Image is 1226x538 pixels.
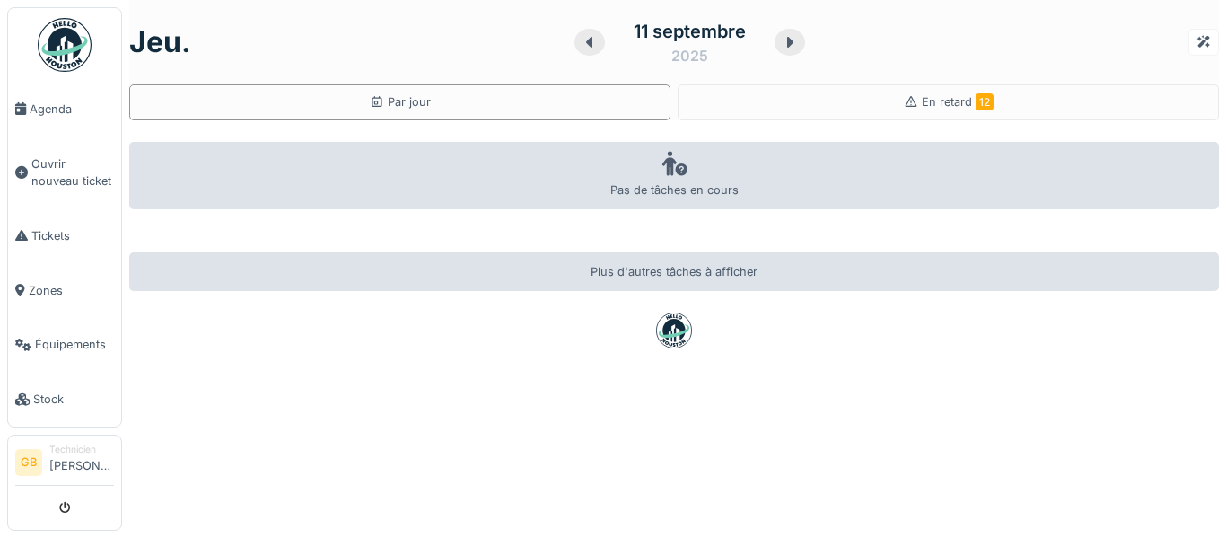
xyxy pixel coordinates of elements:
[976,93,994,110] span: 12
[31,155,114,190] span: Ouvrir nouveau ticket
[634,18,746,45] div: 11 septembre
[671,45,708,66] div: 2025
[35,336,114,353] span: Équipements
[49,443,114,456] div: Technicien
[129,252,1219,291] div: Plus d'autres tâches à afficher
[370,93,431,110] div: Par jour
[8,137,121,208] a: Ouvrir nouveau ticket
[30,101,114,118] span: Agenda
[15,443,114,486] a: GB Technicien[PERSON_NAME]
[8,208,121,263] a: Tickets
[129,25,191,59] h1: jeu.
[8,263,121,318] a: Zones
[49,443,114,481] li: [PERSON_NAME]
[15,449,42,476] li: GB
[8,372,121,427] a: Stock
[8,318,121,373] a: Équipements
[31,227,114,244] span: Tickets
[129,142,1219,209] div: Pas de tâches en cours
[29,282,114,299] span: Zones
[38,18,92,72] img: Badge_color-CXgf-gQk.svg
[656,313,692,348] img: badge-BVDL4wpA.svg
[33,391,114,408] span: Stock
[8,82,121,137] a: Agenda
[922,95,994,109] span: En retard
